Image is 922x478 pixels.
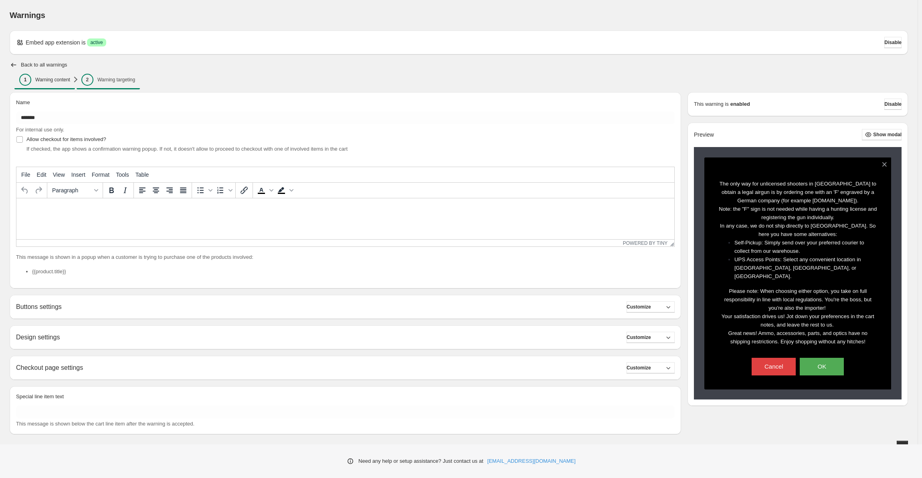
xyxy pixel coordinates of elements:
[627,365,651,371] span: Customize
[26,136,106,142] span: Allow checkout for items involved?
[627,304,651,310] span: Customize
[862,129,902,140] button: Show modal
[53,171,65,178] span: View
[32,184,45,197] button: Redo
[16,99,30,105] span: Name
[884,99,902,110] button: Disable
[16,253,675,261] p: This message is shown in a popup when a customer is trying to purchase one of the products involved:
[720,223,875,237] span: In any case, we do not ship directly to [GEOGRAPHIC_DATA]. So here you have some alternatives:
[90,39,103,46] span: active
[135,184,149,197] button: Align left
[10,11,45,20] span: Warnings
[16,198,674,239] iframe: Rich Text Area
[694,131,714,138] h2: Preview
[800,358,844,375] button: OK
[884,39,902,46] span: Disable
[734,256,861,279] span: UPS Access Points: Select any convenient location in [GEOGRAPHIC_DATA], [GEOGRAPHIC_DATA], or [GE...
[728,330,867,345] span: Great news! Ammo, accessories, parts, and optics have no shipping restrictions. Enjoy shopping wi...
[487,457,576,465] a: [EMAIL_ADDRESS][DOMAIN_NAME]
[52,187,91,194] span: Paragraph
[214,184,234,197] div: Numbered list
[16,364,83,371] h2: Checkout page settings
[21,171,30,178] span: File
[26,146,348,152] span: If checked, the app shows a confirmation warning popup. If not, it doesn't allow to proceed to ch...
[897,443,908,450] span: Save
[237,184,251,197] button: Insert/edit link
[627,332,675,343] button: Customize
[32,268,675,276] li: {{product.title}}
[176,184,190,197] button: Justify
[719,206,877,220] span: Note: the "F" sign is not needed while having a hunting license and registering the gun individua...
[37,171,47,178] span: Edit
[149,184,163,197] button: Align center
[627,301,675,313] button: Customize
[694,100,729,108] p: This warning is
[116,171,129,178] span: Tools
[720,181,876,204] span: The only way for unlicensed shooters in [GEOGRAPHIC_DATA] to obtain a legal airgun is by ordering...
[16,393,64,399] span: Special line item text
[16,303,62,311] h2: Buttons settings
[18,184,32,197] button: Undo
[49,184,101,197] button: Formats
[724,288,871,311] span: Please note: When choosing either option, you take on full responsibility in line with local regu...
[734,240,864,254] span: Self-Pickup: Simply send over your preferred courier to collect from our warehouse.
[255,184,275,197] div: Text color
[16,421,194,427] span: This message is shown below the cart line item after the warning is accepted.
[730,100,750,108] strong: enabled
[163,184,176,197] button: Align right
[884,37,902,48] button: Disable
[81,74,93,86] div: 2
[897,441,908,452] button: Save
[16,333,60,341] h2: Design settings
[3,6,655,99] body: Rich Text Area. Press ALT-0 for help.
[667,240,674,246] div: Resize
[19,74,31,86] div: 1
[92,171,109,178] span: Format
[627,334,651,341] span: Customize
[194,184,214,197] div: Bullet list
[35,77,70,83] p: Warning content
[627,362,675,373] button: Customize
[105,184,118,197] button: Bold
[275,184,295,197] div: Background color
[21,62,67,68] h2: Back to all warnings
[884,101,902,107] span: Disable
[16,127,64,133] span: For internal use only.
[873,131,902,138] span: Show modal
[71,171,85,178] span: Insert
[722,313,874,328] span: Your satisfaction drives us! Jot down your preferences in the cart notes, and leave the rest to us.
[752,358,796,375] button: Cancel
[623,240,668,246] a: Powered by Tiny
[135,171,149,178] span: Table
[26,38,85,46] p: Embed app extension is
[118,184,132,197] button: Italic
[97,77,135,83] p: Warning targeting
